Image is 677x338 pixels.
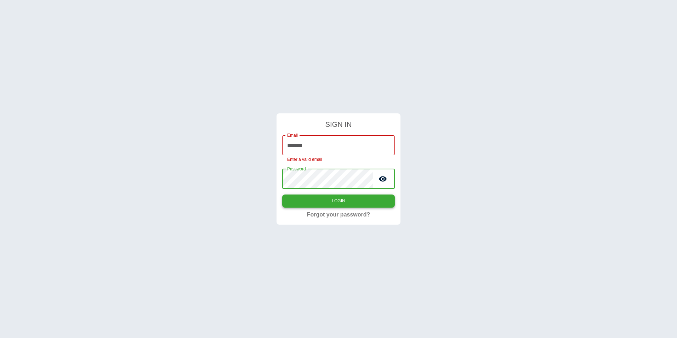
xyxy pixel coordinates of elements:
[282,195,395,208] button: Login
[307,210,370,219] a: Forgot your password?
[287,156,390,163] p: Enter a valid email
[376,172,390,186] button: toggle password visibility
[287,166,306,172] label: Password
[287,132,298,138] label: Email
[282,119,395,130] h4: SIGN IN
